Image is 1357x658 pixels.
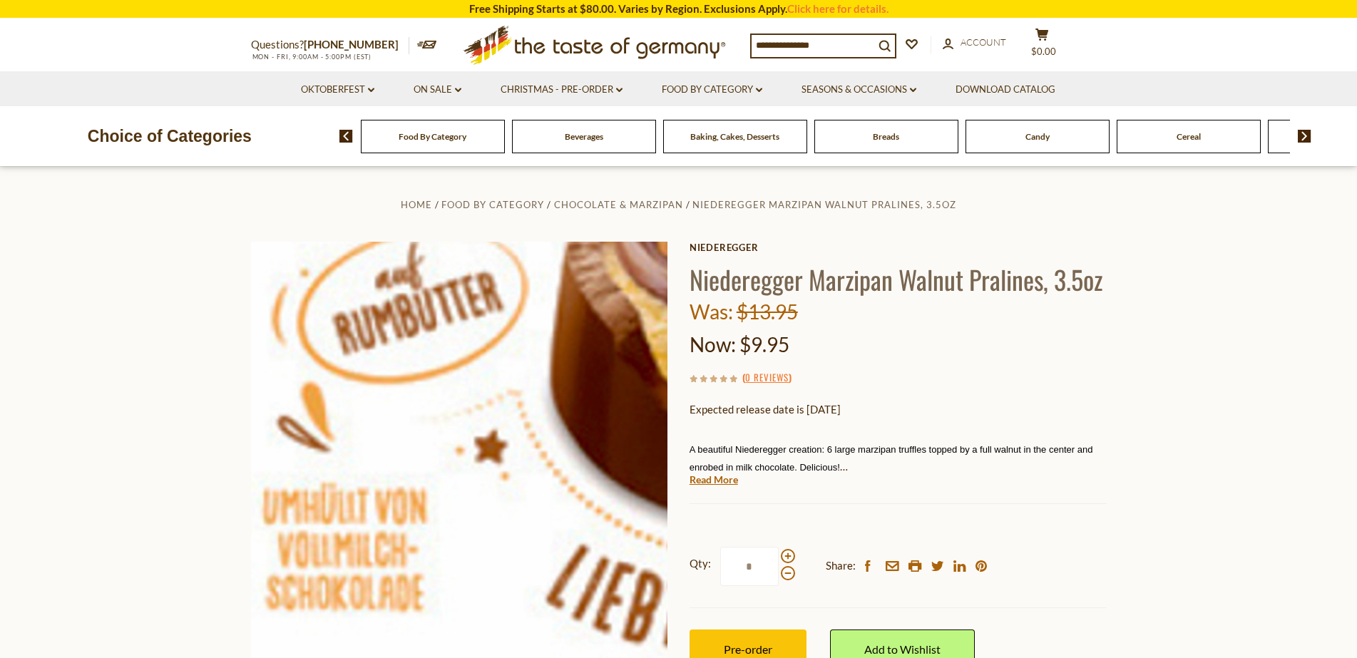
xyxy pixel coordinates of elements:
strong: Qty: [690,555,711,572]
span: $0.00 [1031,46,1056,57]
a: Food By Category [662,82,762,98]
span: ( ) [742,370,792,384]
a: On Sale [414,82,461,98]
p: Questions? [251,36,409,54]
label: Was: [690,299,733,324]
span: MON - FRI, 9:00AM - 5:00PM (EST) [251,53,372,61]
a: Baking, Cakes, Desserts [690,131,779,142]
p: Expected release date is [DATE] [690,401,1107,418]
a: Click here for details. [787,2,889,15]
img: next arrow [1298,130,1311,143]
a: Niederegger [690,242,1107,253]
a: [PHONE_NUMBER] [304,38,399,51]
a: Food By Category [441,199,544,210]
span: Account [961,36,1006,48]
a: Cereal [1177,131,1201,142]
a: Candy [1025,131,1050,142]
a: Read More [690,473,738,487]
a: Oktoberfest [301,82,374,98]
a: Download Catalog [956,82,1055,98]
a: Seasons & Occasions [802,82,916,98]
label: Now: [690,332,736,356]
h1: Niederegger Marzipan Walnut Pralines, 3.5oz [690,263,1107,295]
a: Account [943,35,1006,51]
span: Pre-order [724,642,772,656]
input: Qty: [720,547,779,586]
img: previous arrow [339,130,353,143]
a: Beverages [565,131,603,142]
a: Niederegger Marzipan Walnut Pralines, 3.5oz [692,199,956,210]
a: Chocolate & Marzipan [554,199,683,210]
a: Home [401,199,432,210]
span: Share: [826,557,856,575]
a: 0 Reviews [745,370,789,386]
a: Breads [873,131,899,142]
a: Food By Category [399,131,466,142]
span: A beautiful Niederegger creation: 6 large marzipan truffles topped by a full walnut in the center... [690,444,1093,473]
button: $0.00 [1021,28,1064,63]
a: Christmas - PRE-ORDER [501,82,623,98]
span: $9.95 [739,332,789,356]
span: $13.95 [737,299,798,324]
